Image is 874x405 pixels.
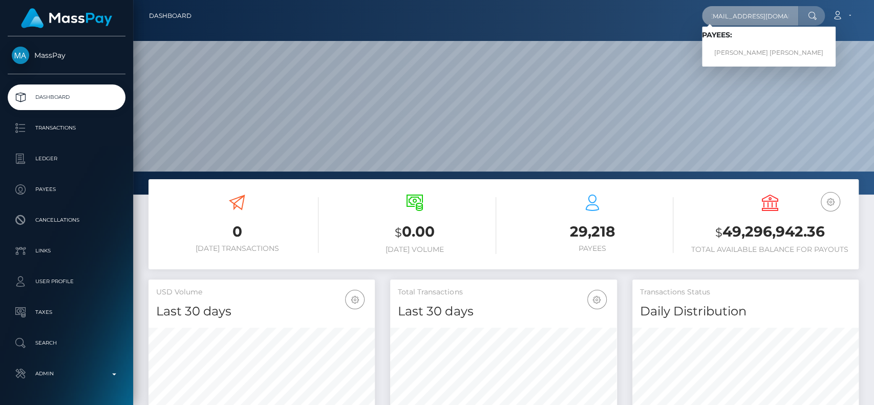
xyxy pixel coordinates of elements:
[156,303,367,321] h4: Last 30 days
[12,305,121,320] p: Taxes
[689,222,851,243] h3: 49,296,942.36
[12,243,121,259] p: Links
[12,120,121,136] p: Transactions
[156,287,367,297] h5: USD Volume
[8,361,125,387] a: Admin
[702,44,836,62] a: [PERSON_NAME] [PERSON_NAME]
[8,146,125,172] a: Ledger
[8,51,125,60] span: MassPay
[12,366,121,381] p: Admin
[8,238,125,264] a: Links
[395,225,402,240] small: $
[640,303,851,321] h4: Daily Distribution
[640,287,851,297] h5: Transactions Status
[8,84,125,110] a: Dashboard
[702,6,798,26] input: Search...
[8,115,125,141] a: Transactions
[8,177,125,202] a: Payees
[12,151,121,166] p: Ledger
[12,182,121,197] p: Payees
[156,244,318,253] h6: [DATE] Transactions
[12,335,121,351] p: Search
[398,287,609,297] h5: Total Transactions
[715,225,722,240] small: $
[8,300,125,325] a: Taxes
[334,222,496,243] h3: 0.00
[149,5,191,27] a: Dashboard
[8,330,125,356] a: Search
[511,222,674,242] h3: 29,218
[689,245,851,254] h6: Total Available Balance for Payouts
[398,303,609,321] h4: Last 30 days
[12,47,29,64] img: MassPay
[156,222,318,242] h3: 0
[21,8,112,28] img: MassPay Logo
[8,269,125,294] a: User Profile
[511,244,674,253] h6: Payees
[8,207,125,233] a: Cancellations
[702,31,836,39] h6: Payees:
[12,212,121,228] p: Cancellations
[334,245,496,254] h6: [DATE] Volume
[12,274,121,289] p: User Profile
[12,90,121,105] p: Dashboard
